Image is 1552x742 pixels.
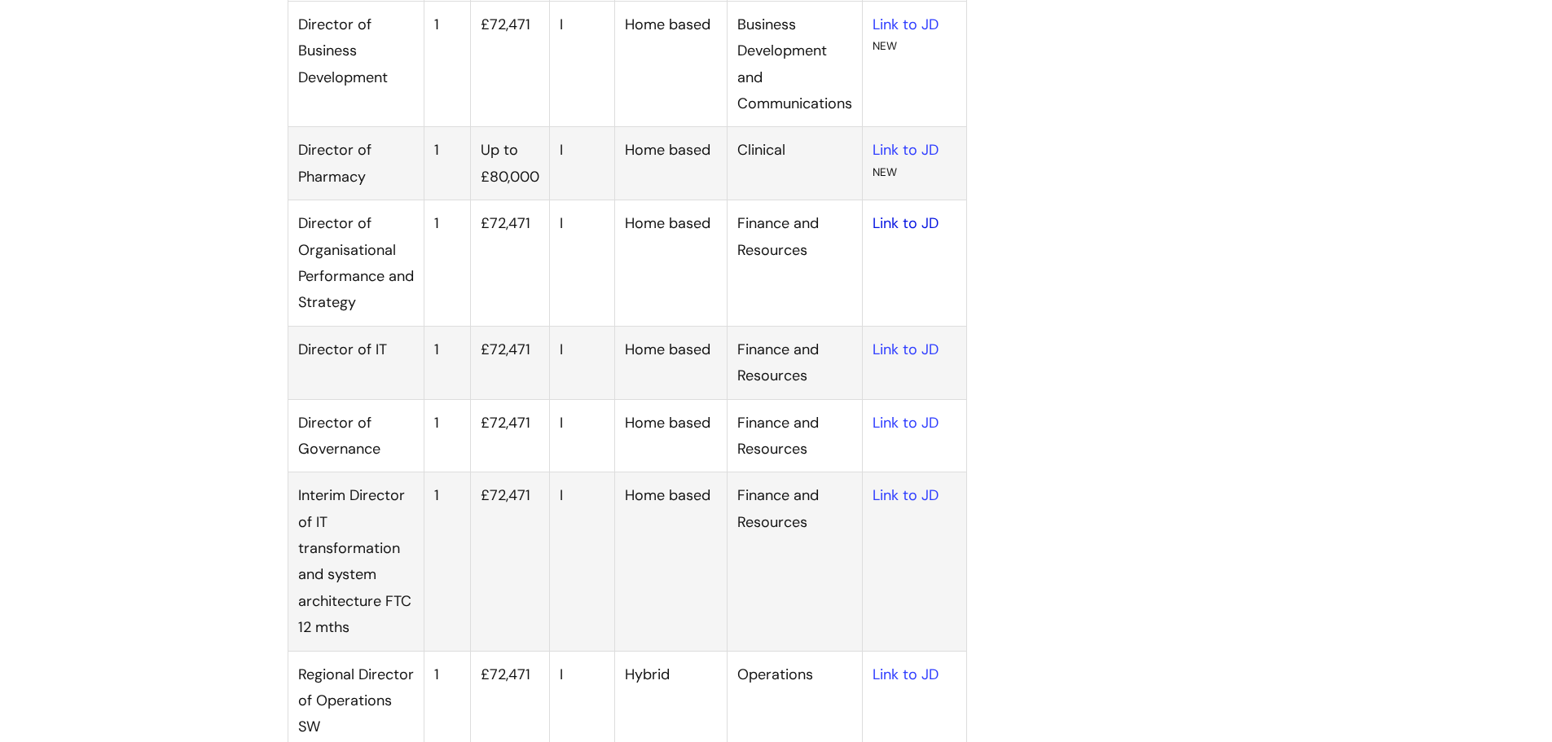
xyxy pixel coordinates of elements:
td: I [549,127,614,200]
td: Home based [614,472,727,651]
a: Link to JD [873,665,939,684]
td: 1 [424,399,470,472]
td: £72,471 [470,326,549,399]
td: Finance and Resources [727,326,862,399]
a: Link to JD [873,15,939,34]
td: £72,471 [470,200,549,327]
td: Finance and Resources [727,399,862,472]
td: 1 [424,326,470,399]
sup: NEW [873,39,897,53]
td: £72,471 [470,472,549,651]
td: I [549,200,614,327]
a: Link to JD [873,413,939,432]
td: Interim Director of IT transformation and system architecture FTC 12 mths [288,472,424,651]
a: Link to JD [873,140,939,160]
td: Home based [614,326,727,399]
td: I [549,399,614,472]
td: Director of Business Development [288,1,424,127]
td: Director of Pharmacy [288,127,424,200]
td: I [549,472,614,651]
td: Finance and Resources [727,200,862,327]
td: £72,471 [470,1,549,127]
td: Up to £80,000 [470,127,549,200]
td: Home based [614,200,727,327]
sup: NEW [873,165,897,179]
td: Finance and Resources [727,472,862,651]
td: 1 [424,1,470,127]
td: Home based [614,1,727,127]
td: Director of Organisational Performance and Strategy [288,200,424,327]
td: 1 [424,127,470,200]
td: Business Development and Communications [727,1,862,127]
a: Link to JD [873,213,939,233]
a: Link to JD [873,340,939,359]
td: I [549,326,614,399]
td: 1 [424,200,470,327]
td: Home based [614,127,727,200]
td: I [549,1,614,127]
td: Director of IT [288,326,424,399]
td: Clinical [727,127,862,200]
td: Home based [614,399,727,472]
a: Link to JD [873,485,939,505]
td: Director of Governance [288,399,424,472]
td: £72,471 [470,399,549,472]
td: 1 [424,472,470,651]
